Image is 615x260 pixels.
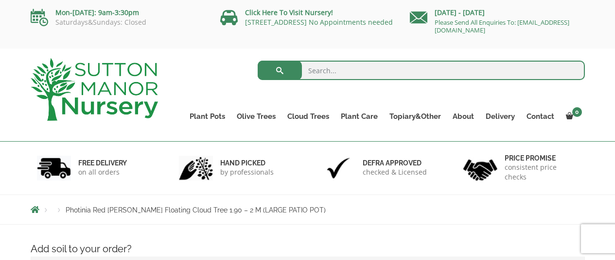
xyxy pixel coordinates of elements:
a: Contact [521,110,560,123]
a: Plant Pots [184,110,231,123]
img: logo [31,58,158,121]
p: consistent price checks [505,162,579,182]
img: 2.jpg [179,156,213,180]
p: Saturdays&Sundays: Closed [31,18,206,26]
a: Topiary&Other [384,110,447,123]
h6: hand picked [220,159,274,167]
a: [STREET_ADDRESS] No Appointments needed [245,17,393,27]
a: Click Here To Visit Nursery! [245,8,333,17]
span: 0 [572,107,582,117]
nav: Breadcrumbs [31,206,585,213]
p: [DATE] - [DATE] [410,7,585,18]
a: Cloud Trees [281,110,335,123]
span: Photinia Red [PERSON_NAME] Floating Cloud Tree 1.90 – 2 M (LARGE PATIO POT) [66,206,326,214]
img: 4.jpg [463,153,497,183]
p: on all orders [78,167,127,177]
a: About [447,110,480,123]
a: 0 [560,110,585,123]
p: by professionals [220,167,274,177]
input: Search... [258,61,585,80]
a: Olive Trees [231,110,281,123]
p: checked & Licensed [363,167,427,177]
h6: Defra approved [363,159,427,167]
h6: FREE DELIVERY [78,159,127,167]
h6: Price promise [505,154,579,162]
h4: Add soil to your order? [23,242,592,257]
a: Delivery [480,110,521,123]
img: 1.jpg [37,156,71,180]
img: 3.jpg [321,156,355,180]
a: Please Send All Enquiries To: [EMAIL_ADDRESS][DOMAIN_NAME] [435,18,569,34]
p: Mon-[DATE]: 9am-3:30pm [31,7,206,18]
a: Plant Care [335,110,384,123]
